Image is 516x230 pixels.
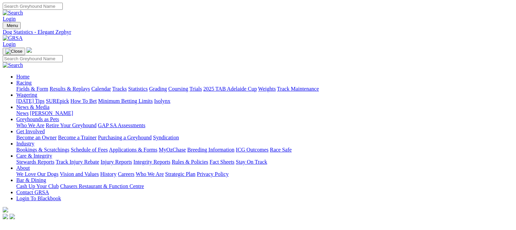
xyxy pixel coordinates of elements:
[16,153,52,159] a: Care & Integrity
[58,135,97,140] a: Become a Trainer
[16,195,61,201] a: Login To Blackbook
[16,98,44,104] a: [DATE] Tips
[16,177,46,183] a: Bar & Dining
[16,165,30,171] a: About
[16,98,513,104] div: Wagering
[98,135,152,140] a: Purchasing a Greyhound
[109,147,157,153] a: Applications & Forms
[16,183,513,189] div: Bar & Dining
[56,159,99,165] a: Track Injury Rebate
[168,86,188,92] a: Coursing
[30,110,73,116] a: [PERSON_NAME]
[3,22,21,29] button: Toggle navigation
[98,98,153,104] a: Minimum Betting Limits
[98,122,146,128] a: GAP SA Assessments
[189,86,202,92] a: Trials
[165,171,195,177] a: Strategic Plan
[16,159,513,165] div: Care & Integrity
[236,159,267,165] a: Stay On Track
[210,159,234,165] a: Fact Sheets
[112,86,127,92] a: Tracks
[16,159,54,165] a: Stewards Reports
[258,86,276,92] a: Weights
[16,92,37,98] a: Wagering
[172,159,208,165] a: Rules & Policies
[91,86,111,92] a: Calendar
[154,98,170,104] a: Isolynx
[16,116,59,122] a: Greyhounds as Pets
[3,62,23,68] img: Search
[277,86,319,92] a: Track Maintenance
[236,147,268,153] a: ICG Outcomes
[3,35,23,41] img: GRSA
[3,3,63,10] input: Search
[7,23,18,28] span: Menu
[133,159,170,165] a: Integrity Reports
[100,159,132,165] a: Injury Reports
[197,171,229,177] a: Privacy Policy
[100,171,116,177] a: History
[16,122,513,129] div: Greyhounds as Pets
[16,129,45,134] a: Get Involved
[9,214,15,219] img: twitter.svg
[16,135,57,140] a: Become an Owner
[16,147,69,153] a: Bookings & Scratchings
[71,147,108,153] a: Schedule of Fees
[16,135,513,141] div: Get Involved
[16,122,44,128] a: Who We Are
[270,147,291,153] a: Race Safe
[16,171,513,177] div: About
[3,48,25,55] button: Toggle navigation
[71,98,97,104] a: How To Bet
[16,110,28,116] a: News
[16,147,513,153] div: Industry
[60,171,99,177] a: Vision and Values
[3,41,16,47] a: Login
[149,86,167,92] a: Grading
[203,86,257,92] a: 2025 TAB Adelaide Cup
[16,183,59,189] a: Cash Up Your Club
[136,171,164,177] a: Who We Are
[3,55,63,62] input: Search
[3,207,8,212] img: logo-grsa-white.png
[26,47,32,53] img: logo-grsa-white.png
[3,29,513,35] a: Dog Statistics - Elegant Zephyr
[5,49,22,54] img: Close
[3,16,16,22] a: Login
[16,86,48,92] a: Fields & Form
[16,74,30,79] a: Home
[46,122,97,128] a: Retire Your Greyhound
[16,80,32,86] a: Racing
[16,171,58,177] a: We Love Our Dogs
[16,110,513,116] div: News & Media
[16,141,34,146] a: Industry
[3,214,8,219] img: facebook.svg
[159,147,186,153] a: MyOzChase
[60,183,144,189] a: Chasers Restaurant & Function Centre
[118,171,134,177] a: Careers
[16,86,513,92] div: Racing
[16,104,50,110] a: News & Media
[46,98,69,104] a: SUREpick
[128,86,148,92] a: Statistics
[153,135,179,140] a: Syndication
[3,10,23,16] img: Search
[16,189,49,195] a: Contact GRSA
[50,86,90,92] a: Results & Replays
[187,147,234,153] a: Breeding Information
